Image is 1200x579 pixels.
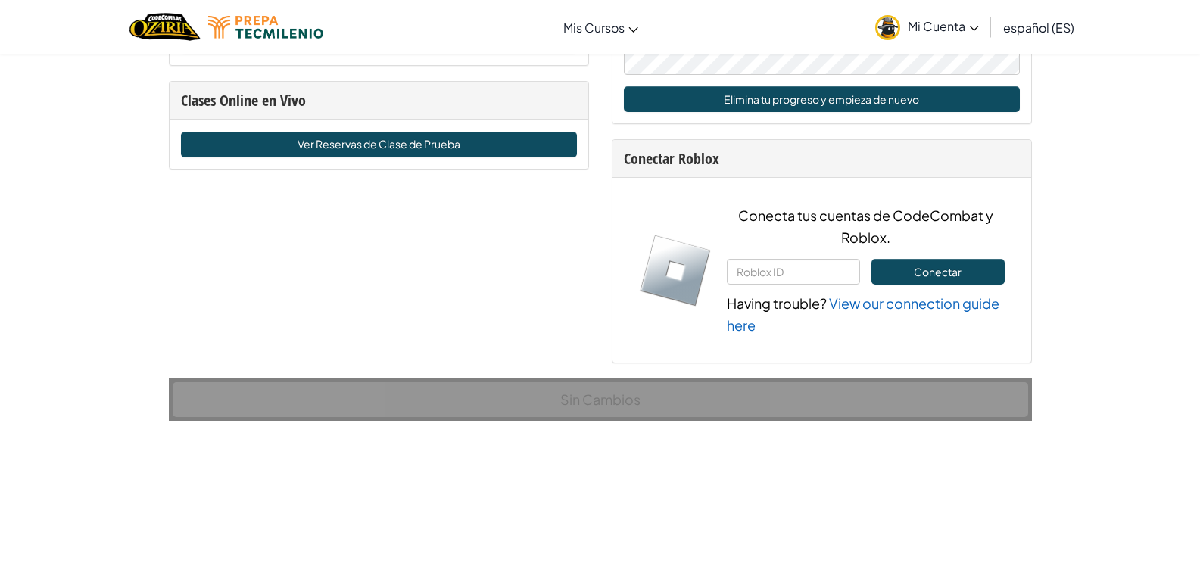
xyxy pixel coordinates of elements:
[727,204,1004,248] p: Conecta tus cuentas de CodeCombat y Roblox.
[624,86,1020,112] button: Elimina tu progreso y empieza de nuevo
[727,259,860,285] input: Roblox ID
[624,148,1020,170] div: Conectar Roblox
[563,20,625,36] span: Mis Cursos
[639,234,712,307] img: roblox-logo.svg
[908,18,979,34] span: Mi Cuenta
[727,294,999,334] a: View our connection guide here
[875,15,900,40] img: avatar
[556,7,646,48] a: Mis Cursos
[208,16,323,39] img: Tecmilenio logo
[868,3,986,51] a: Mi Cuenta
[727,294,827,312] span: Having trouble?
[181,89,577,111] div: Clases Online en Vivo
[1003,20,1074,36] span: español (ES)
[996,7,1082,48] a: español (ES)
[129,11,200,42] a: Ozaria by CodeCombat logo
[129,11,200,42] img: Home
[871,259,1004,285] button: Conectar
[181,132,577,157] a: Ver Reservas de Clase de Prueba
